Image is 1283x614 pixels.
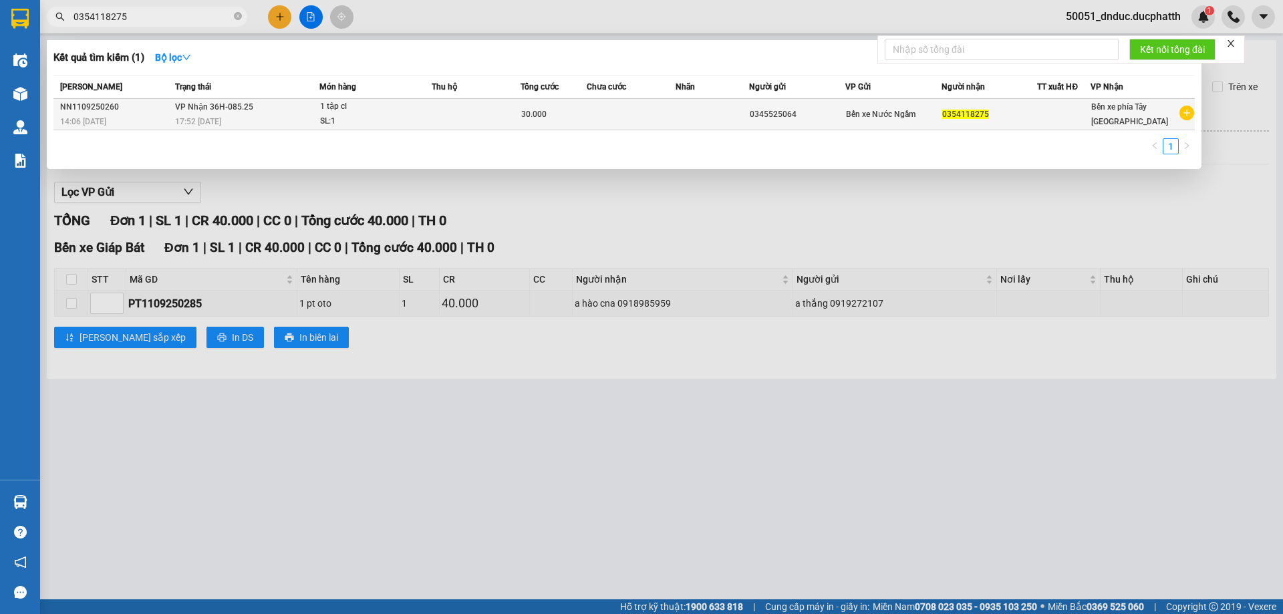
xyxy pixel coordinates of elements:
[14,526,27,539] span: question-circle
[942,110,989,119] span: 0354118275
[55,12,65,21] span: search
[13,154,27,168] img: solution-icon
[60,100,171,114] div: NN1109250260
[1226,39,1236,48] span: close
[53,51,144,65] h3: Kết quả tìm kiếm ( 1 )
[432,82,457,92] span: Thu hộ
[1163,139,1178,154] a: 1
[1147,138,1163,154] button: left
[1091,102,1168,126] span: Bến xe phía Tây [GEOGRAPHIC_DATA]
[60,117,106,126] span: 14:06 [DATE]
[1183,142,1191,150] span: right
[1091,82,1123,92] span: VP Nhận
[320,100,420,114] div: 1 tập cl
[1147,138,1163,154] li: Previous Page
[13,53,27,67] img: warehouse-icon
[13,120,27,134] img: warehouse-icon
[942,82,985,92] span: Người nhận
[885,39,1119,60] input: Nhập số tổng đài
[11,9,29,29] img: logo-vxr
[845,82,871,92] span: VP Gửi
[182,53,191,62] span: down
[1129,39,1216,60] button: Kết nối tổng đài
[1037,82,1078,92] span: TT xuất HĐ
[676,82,695,92] span: Nhãn
[144,47,202,68] button: Bộ lọcdown
[13,495,27,509] img: warehouse-icon
[320,114,420,129] div: SL: 1
[1140,42,1205,57] span: Kết nối tổng đài
[1179,138,1195,154] button: right
[234,11,242,23] span: close-circle
[13,87,27,101] img: warehouse-icon
[14,556,27,569] span: notification
[587,82,626,92] span: Chưa cước
[319,82,356,92] span: Món hàng
[749,82,786,92] span: Người gửi
[234,12,242,20] span: close-circle
[175,82,211,92] span: Trạng thái
[521,110,547,119] span: 30.000
[846,110,915,119] span: Bến xe Nước Ngầm
[1179,106,1194,120] span: plus-circle
[14,586,27,599] span: message
[60,82,122,92] span: [PERSON_NAME]
[175,102,253,112] span: VP Nhận 36H-085.25
[175,117,221,126] span: 17:52 [DATE]
[1179,138,1195,154] li: Next Page
[1151,142,1159,150] span: left
[74,9,231,24] input: Tìm tên, số ĐT hoặc mã đơn
[750,108,845,122] div: 0345525064
[155,52,191,63] strong: Bộ lọc
[1163,138,1179,154] li: 1
[521,82,559,92] span: Tổng cước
